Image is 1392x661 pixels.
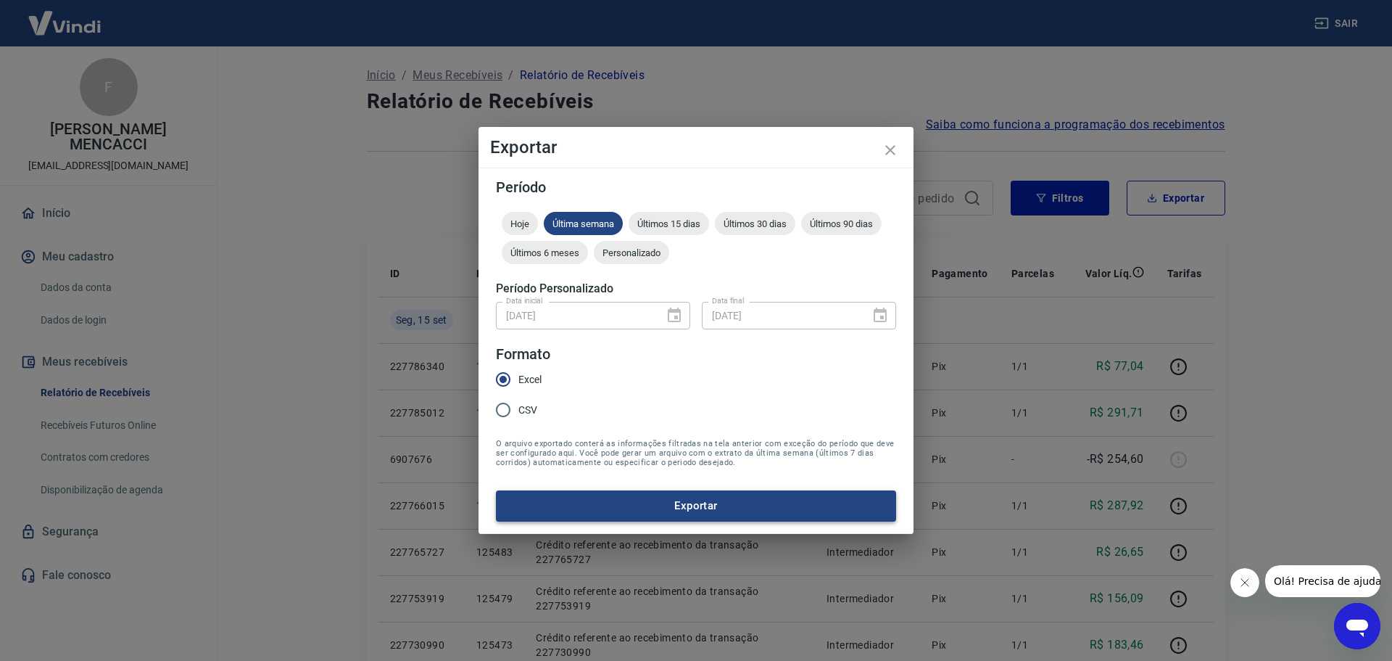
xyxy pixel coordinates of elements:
[506,295,543,306] label: Data inicial
[496,439,896,467] span: O arquivo exportado conterá as informações filtradas na tela anterior com exceção do período que ...
[518,372,542,387] span: Excel
[496,344,550,365] legend: Formato
[544,218,623,229] span: Última semana
[873,133,908,168] button: close
[1334,603,1380,649] iframe: Botão para abrir a janela de mensagens
[629,218,709,229] span: Últimos 15 dias
[496,490,896,521] button: Exportar
[801,212,882,235] div: Últimos 90 dias
[715,218,795,229] span: Últimos 30 dias
[594,247,669,258] span: Personalizado
[594,241,669,264] div: Personalizado
[544,212,623,235] div: Última semana
[715,212,795,235] div: Últimos 30 dias
[1230,568,1259,597] iframe: Fechar mensagem
[496,302,654,329] input: DD/MM/YYYY
[502,241,588,264] div: Últimos 6 meses
[518,403,537,418] span: CSV
[9,10,122,22] span: Olá! Precisa de ajuda?
[629,212,709,235] div: Últimos 15 dias
[801,218,882,229] span: Últimos 90 dias
[502,218,538,229] span: Hoje
[1265,565,1380,597] iframe: Mensagem da empresa
[502,212,538,235] div: Hoje
[496,282,896,296] h5: Período Personalizado
[702,302,860,329] input: DD/MM/YYYY
[490,139,902,156] h4: Exportar
[712,295,745,306] label: Data final
[502,247,588,258] span: Últimos 6 meses
[496,180,896,194] h5: Período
